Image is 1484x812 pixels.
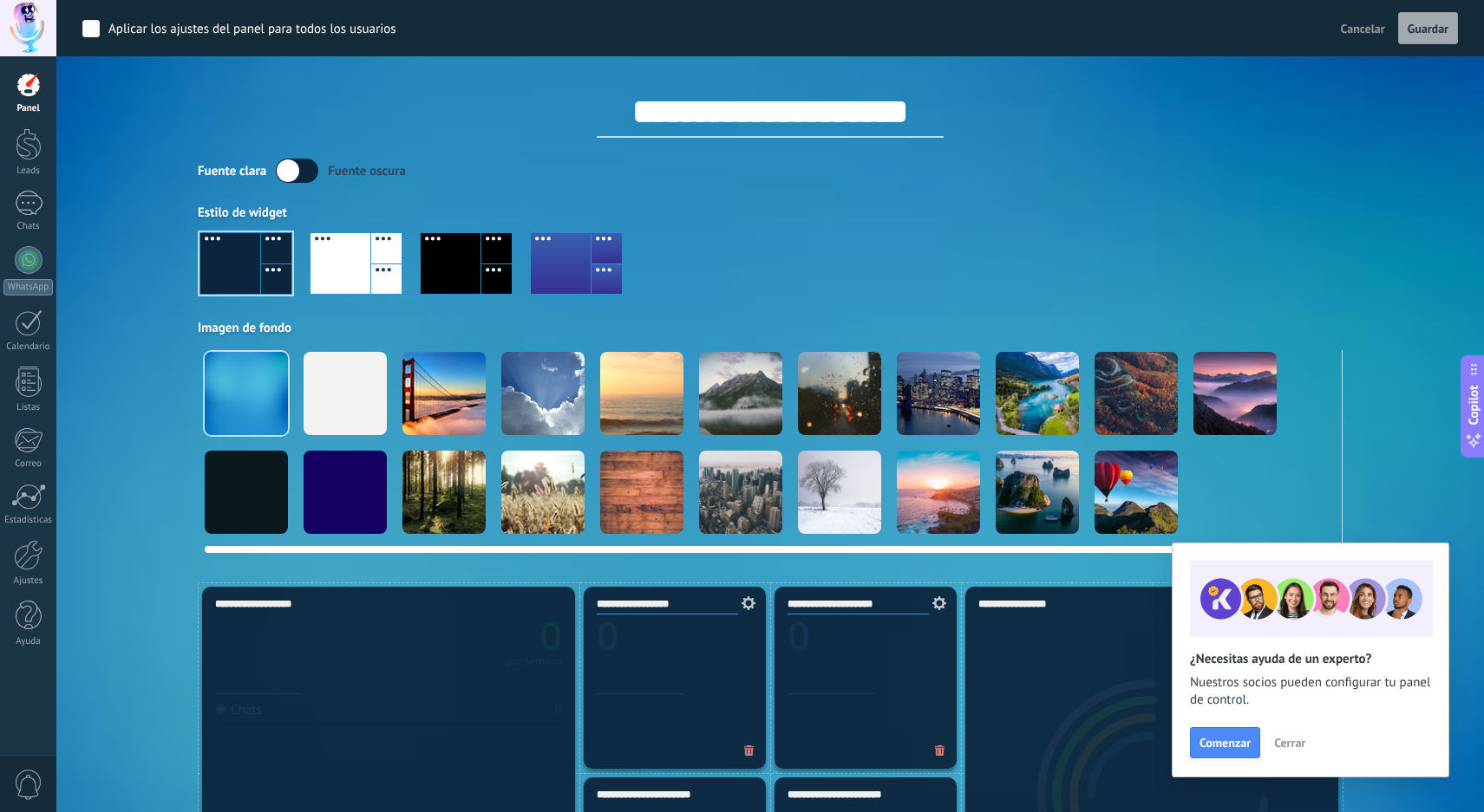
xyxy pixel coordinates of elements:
[3,515,54,526] div: Estadísticas
[198,205,1343,221] div: Estilo de widget
[198,320,1343,336] div: Imagen de fondo
[1465,385,1482,425] span: Copilot
[328,163,406,179] div: Fuente oscura
[3,221,54,232] div: Chats
[1190,651,1431,667] h2: ¿Necesitas ayuda de un experto?
[3,166,54,177] div: Leads
[1274,737,1305,749] span: Cerrar
[198,163,266,179] div: Fuente clara
[1334,16,1392,42] button: Cancelar
[3,636,54,647] div: Ayuda
[3,575,54,587] div: Ajustes
[1190,727,1260,758] button: Comenzar
[1408,23,1448,35] span: Guardar
[3,402,54,413] div: Listas
[3,458,54,470] div: Correo
[1266,730,1313,756] button: Cerrar
[1190,674,1431,709] span: Nuestros socios pueden configurar tu panel de control.
[3,279,53,296] div: WhatsApp
[3,341,54,353] div: Calendario
[1200,737,1251,749] span: Comenzar
[108,21,396,38] div: Aplicar los ajustes del panel para todos los usuarios
[1341,21,1385,36] span: Cancelar
[3,103,54,114] div: Panel
[1398,12,1458,45] button: Guardar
